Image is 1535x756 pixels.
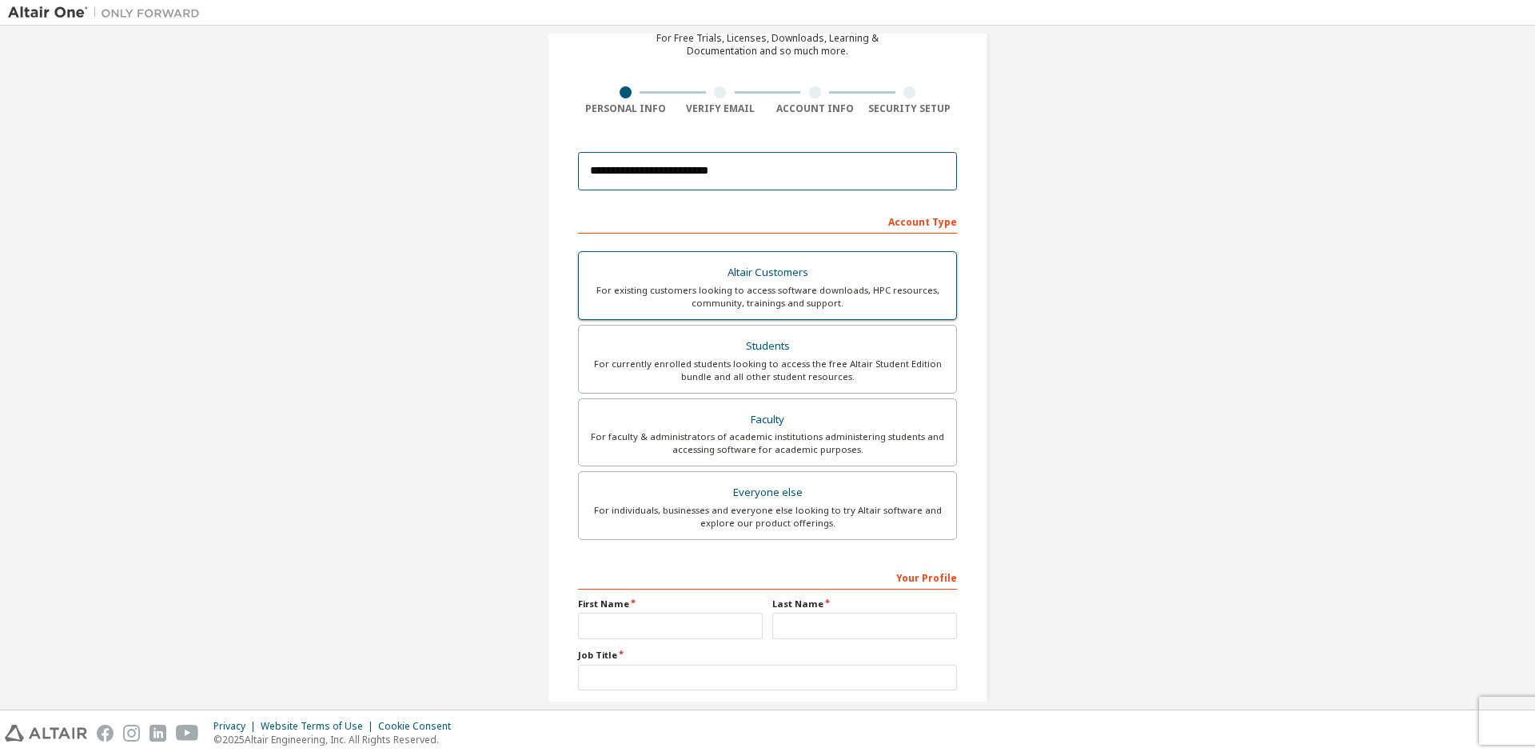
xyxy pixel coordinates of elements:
img: instagram.svg [123,725,140,742]
img: linkedin.svg [150,725,166,742]
div: Security Setup [863,102,958,115]
div: For existing customers looking to access software downloads, HPC resources, community, trainings ... [588,284,947,310]
div: Everyone else [588,482,947,504]
div: Account Info [767,102,863,115]
div: Faculty [588,409,947,431]
div: For faculty & administrators of academic institutions administering students and accessing softwa... [588,430,947,456]
div: Students [588,335,947,358]
div: For individuals, businesses and everyone else looking to try Altair software and explore our prod... [588,504,947,530]
div: Cookie Consent [378,720,460,733]
div: Verify Email [673,102,768,115]
label: Job Title [578,649,957,662]
div: For Free Trials, Licenses, Downloads, Learning & Documentation and so much more. [656,32,879,58]
div: Altair Customers [588,262,947,284]
label: First Name [578,598,763,610]
img: youtube.svg [176,725,199,742]
div: Personal Info [578,102,673,115]
div: Account Type [578,208,957,234]
label: Country [578,700,957,713]
img: Altair One [8,5,208,21]
div: Your Profile [578,564,957,590]
p: © 2025 Altair Engineering, Inc. All Rights Reserved. [213,733,460,746]
img: altair_logo.svg [5,725,87,742]
div: Privacy [213,720,261,733]
div: Website Terms of Use [261,720,378,733]
label: Last Name [772,598,957,610]
img: facebook.svg [97,725,114,742]
div: For currently enrolled students looking to access the free Altair Student Edition bundle and all ... [588,358,947,383]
